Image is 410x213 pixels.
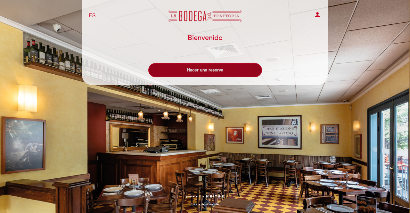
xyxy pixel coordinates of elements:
a: Política de privacidad [190,202,220,207]
button: person [314,11,321,21]
span: powered by [186,194,204,199]
a: La Bodega de la Trattoria - Dos [PERSON_NAME] [165,7,245,25]
a: powered by [186,194,224,199]
button: Hacer una reserva [148,63,262,77]
i: person [314,11,321,19]
h1: Bienvenido [188,34,223,42]
img: MEITRE [206,195,224,198]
